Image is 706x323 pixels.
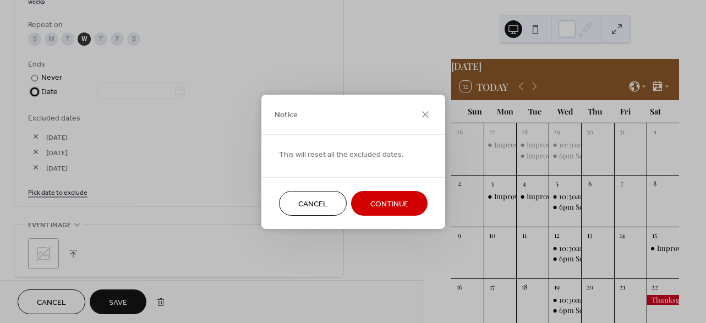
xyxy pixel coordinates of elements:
[279,191,347,216] button: Cancel
[370,198,408,210] span: Continue
[298,198,327,210] span: Cancel
[279,149,404,160] span: This will reset all the excluded dates.
[351,191,428,216] button: Continue
[275,110,298,121] span: Notice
